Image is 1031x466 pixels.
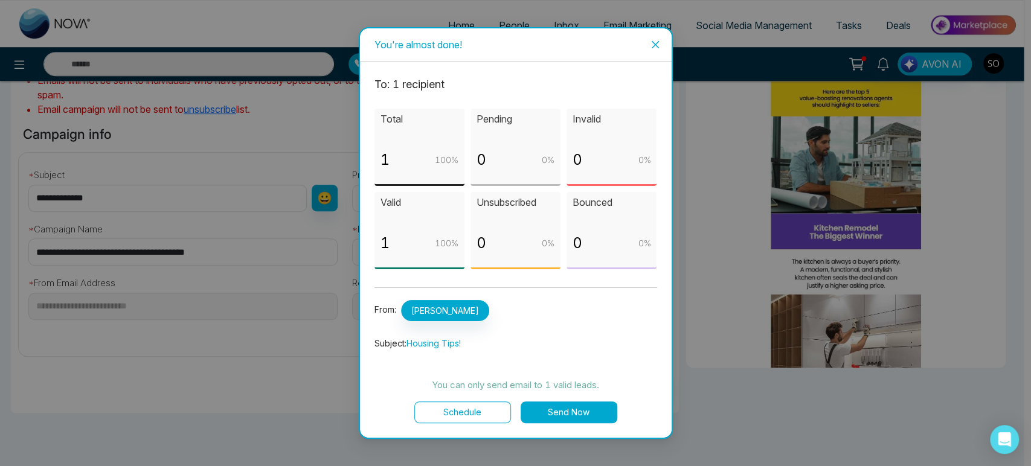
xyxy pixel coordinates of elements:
p: 1 [381,232,390,255]
p: Valid [381,195,458,210]
p: 0 [477,148,486,171]
button: Schedule [414,401,511,423]
p: From: [374,300,657,321]
p: 0 % [638,153,650,167]
p: 0 [573,232,582,255]
span: Housing Tips! [406,338,461,348]
p: 0 % [542,153,554,167]
div: Open Intercom Messenger [990,425,1019,454]
button: Close [639,28,672,61]
p: 1 [381,148,390,171]
p: Total [381,112,458,127]
p: Subject: [374,337,657,350]
p: You can only send email to 1 valid leads. [374,378,657,392]
button: Send Now [521,401,617,423]
span: [PERSON_NAME] [401,300,489,321]
p: 0 [477,232,486,255]
p: 100 % [435,153,458,167]
p: Unsubscribed [477,195,554,210]
p: Bounced [573,195,650,210]
span: close [650,40,660,49]
p: 0 [573,148,582,171]
p: 0 % [638,237,650,250]
p: 100 % [435,237,458,250]
p: Pending [477,112,554,127]
p: 0 % [542,237,554,250]
p: To: 1 recipient [374,76,657,93]
p: Invalid [573,112,650,127]
div: You're almost done! [374,38,657,51]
